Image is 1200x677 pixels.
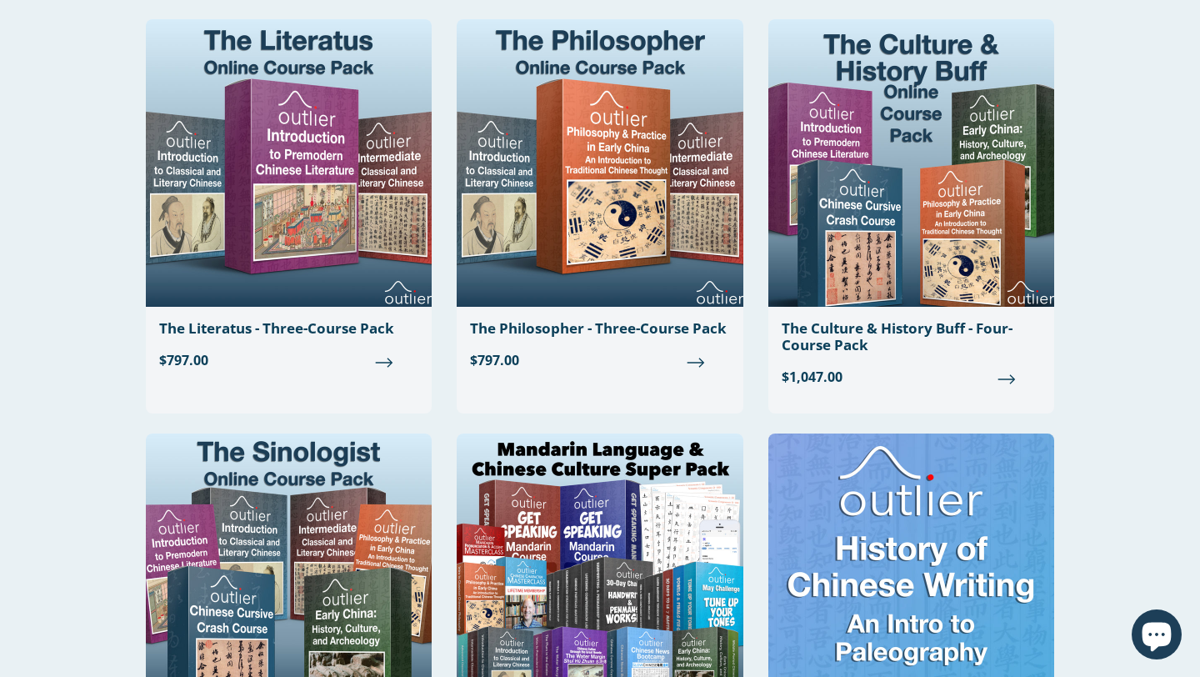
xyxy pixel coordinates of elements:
[146,19,432,384] a: The Literatus - Three-Course Pack $797.00
[159,320,418,337] div: The Literatus - Three-Course Pack
[768,19,1054,401] a: The Culture & History Buff - Four-Course Pack $1,047.00
[457,19,742,307] img: The Philosopher - Three-Course Pack
[782,320,1041,354] div: The Culture & History Buff - Four-Course Pack
[470,350,729,370] span: $797.00
[457,19,742,384] a: The Philosopher - Three-Course Pack $797.00
[470,320,729,337] div: The Philosopher - Three-Course Pack
[159,350,418,370] span: $797.00
[782,367,1041,387] span: $1,047.00
[146,19,432,307] img: The Literatus - Three-Course Pack
[1127,609,1187,664] inbox-online-store-chat: Shopify online store chat
[768,19,1054,307] img: The Culture & History Buff - Four-Course Pack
